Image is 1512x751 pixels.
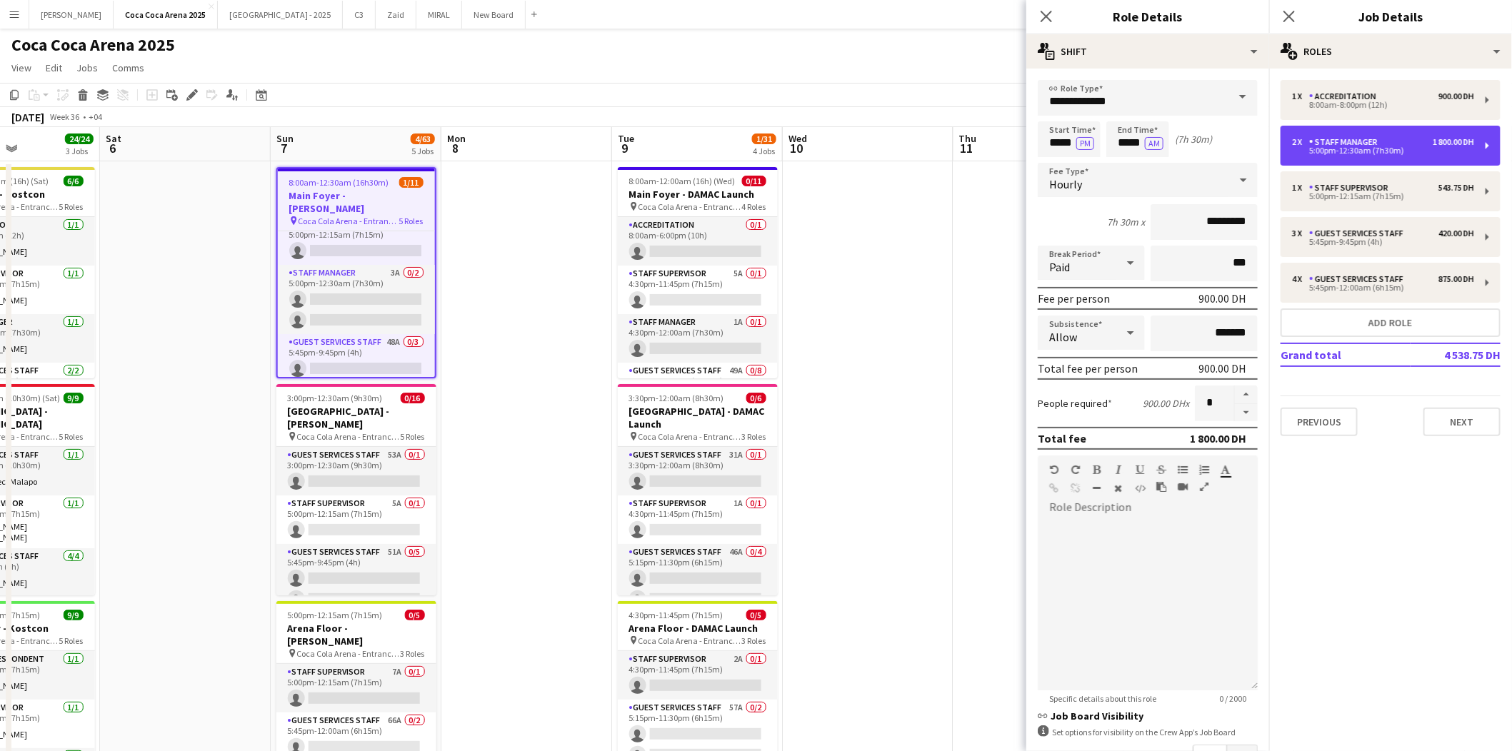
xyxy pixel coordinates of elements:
[1292,101,1474,109] div: 8:00am-8:00pm (12h)
[959,132,977,145] span: Thu
[297,648,401,659] span: Coca Cola Arena - Entrance F
[11,110,44,124] div: [DATE]
[1107,216,1145,228] div: 7h 30m x
[1292,274,1309,284] div: 4 x
[1221,464,1231,475] button: Text Color
[64,176,84,186] span: 6/6
[1281,308,1501,337] button: Add role
[1292,183,1309,193] div: 1 x
[618,651,778,700] app-card-role: Staff Supervisor2A0/14:30pm-11:45pm (7h15m)
[616,140,634,156] span: 9
[1411,343,1501,366] td: 4 538.75 DH
[618,447,778,495] app-card-role: Guest Services Staff31A0/13:30pm-12:00am (8h30m)
[1309,183,1394,193] div: Staff Supervisor
[1135,483,1145,494] button: HTML Code
[1049,330,1077,344] span: Allow
[1309,274,1409,284] div: Guest Services Staff
[1049,464,1059,475] button: Undo
[278,189,435,215] h3: Main Foyer - [PERSON_NAME]
[276,132,294,145] span: Sun
[411,133,435,144] span: 4/63
[65,133,94,144] span: 24/24
[618,544,778,655] app-card-role: Guest Services Staff46A0/45:15pm-11:30pm (6h15m)
[106,59,150,77] a: Comms
[1113,464,1123,475] button: Italic
[1438,183,1474,193] div: 543.75 DH
[278,334,435,424] app-card-role: Guest Services Staff48A0/35:45pm-9:45pm (4h)
[639,431,742,442] span: Coca Cola Arena - Entrance F
[1235,385,1258,404] button: Increase
[416,1,462,29] button: MIRAL
[276,495,436,544] app-card-role: Staff Supervisor5A0/15:00pm-12:15am (7h15m)
[629,393,746,403] span: 3:30pm-12:00am (8h30m) (Wed)
[447,132,466,145] span: Mon
[1038,693,1168,704] span: Specific details about this role
[445,140,466,156] span: 8
[1208,693,1258,704] span: 0 / 2000
[1076,137,1094,150] button: PM
[66,146,93,156] div: 3 Jobs
[343,1,376,29] button: C3
[1049,177,1082,191] span: Hourly
[618,363,778,556] app-card-role: Guest Services Staff49A0/85:15pm-11:30pm (6h15m)
[1156,481,1166,493] button: Paste as plain text
[11,61,31,74] span: View
[1038,397,1112,410] label: People required
[376,1,416,29] button: Zaid
[618,188,778,201] h3: Main Foyer - DAMAC Launch
[629,610,724,620] span: 4:30pm-11:45pm (7h15m)
[1143,397,1189,410] div: 900.00 DH x
[1038,710,1258,722] h3: Job Board Visibility
[618,167,778,378] app-job-card: 8:00am-12:00am (16h) (Wed)0/11Main Foyer - DAMAC Launch Coca Cola Arena - Entrance F4 RolesAccred...
[1038,725,1258,739] div: Set options for visibility on the Crew App’s Job Board
[1190,431,1246,445] div: 1 800.00 DH
[276,664,436,712] app-card-role: Staff Supervisor7A0/15:00pm-12:15am (7h15m)
[618,132,634,145] span: Tue
[1292,147,1474,154] div: 5:00pm-12:30am (7h30m)
[411,146,434,156] div: 5 Jobs
[297,431,401,442] span: Coca Cola Arena - Entrance F
[64,610,84,620] span: 9/9
[1438,91,1474,101] div: 900.00 DH
[59,431,84,442] span: 5 Roles
[639,201,742,212] span: Coca Cola Arena - Entrance F
[1156,464,1166,475] button: Strikethrough
[618,266,778,314] app-card-role: Staff Supervisor5A0/14:30pm-11:45pm (7h15m)
[1178,481,1188,493] button: Insert video
[1038,291,1110,306] div: Fee per person
[104,140,121,156] span: 6
[786,140,807,156] span: 10
[278,216,435,265] app-card-role: Staff Supervisor6A0/15:00pm-12:15am (7h15m)
[1281,408,1358,436] button: Previous
[1026,7,1269,26] h3: Role Details
[1438,274,1474,284] div: 875.00 DH
[276,384,436,595] app-job-card: 3:00pm-12:30am (9h30m) (Mon)0/16[GEOGRAPHIC_DATA] - [PERSON_NAME] Coca Cola Arena - Entrance F5 R...
[788,132,807,145] span: Wed
[1269,34,1512,69] div: Roles
[112,61,144,74] span: Comms
[618,405,778,430] h3: [GEOGRAPHIC_DATA] - DAMAC Launch
[64,393,84,403] span: 9/9
[276,622,436,647] h3: Arena Floor - [PERSON_NAME]
[746,610,766,620] span: 0/5
[76,61,98,74] span: Jobs
[1092,483,1102,494] button: Horizontal Line
[1309,91,1382,101] div: Accreditation
[1433,137,1474,147] div: 1 800.00 DH
[401,648,425,659] span: 3 Roles
[1038,431,1086,445] div: Total fee
[289,177,399,188] span: 8:00am-12:30am (16h30m) (Mon)
[1145,137,1163,150] button: AM
[11,34,175,56] h1: Coca Coca Arena 2025
[299,216,399,226] span: Coca Cola Arena - Entrance F
[752,133,776,144] span: 1/31
[618,622,778,635] h3: Arena Floor - DAMAC Launch
[1292,238,1474,246] div: 5:45pm-9:45pm (4h)
[1038,361,1138,375] div: Total fee per person
[1071,464,1081,475] button: Redo
[1292,137,1309,147] div: 2 x
[462,1,526,29] button: New Board
[1026,34,1269,69] div: Shift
